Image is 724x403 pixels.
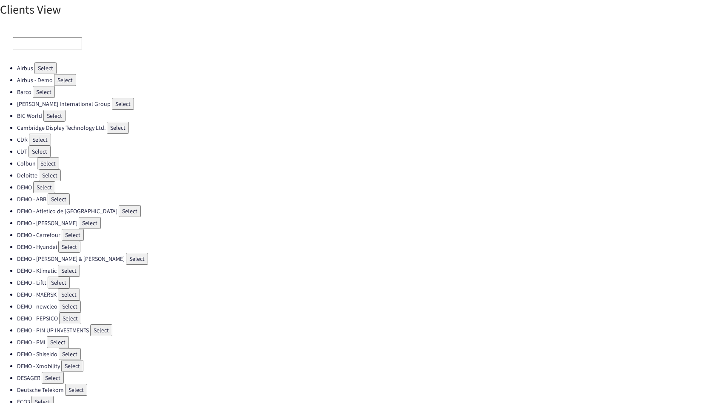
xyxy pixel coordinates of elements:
button: Select [61,360,83,372]
li: DEMO - newcleo [17,300,724,312]
li: DEMO [17,181,724,193]
li: Airbus - Demo [17,74,724,86]
button: Select [58,265,80,277]
li: DEMO - Shiseido [17,348,724,360]
iframe: Chat Widget [681,362,724,403]
button: Select [29,134,51,146]
li: DEMO - [PERSON_NAME] & [PERSON_NAME] [17,253,724,265]
li: [PERSON_NAME] International Group [17,98,724,110]
button: Select [58,241,80,253]
li: DEMO - PMI [17,336,724,348]
li: DEMO - Hyundai [17,241,724,253]
button: Select [54,74,76,86]
li: Colbun [17,157,724,169]
button: Select [34,62,57,74]
li: BIC World [17,110,724,122]
li: DEMO - PEPSICO [17,312,724,324]
button: Select [59,312,81,324]
li: Deutsche Telekom [17,384,724,396]
button: Select [107,122,129,134]
button: Select [43,110,66,122]
button: Select [90,324,112,336]
li: DESAGER [17,372,724,384]
button: Select [58,289,80,300]
li: Cambridge Display Technology Ltd. [17,122,724,134]
li: DEMO - Liftt [17,277,724,289]
li: Barco [17,86,724,98]
button: Select [33,181,55,193]
button: Select [126,253,148,265]
button: Select [47,336,69,348]
button: Select [48,193,70,205]
button: Select [48,277,70,289]
li: DEMO - Xmobility [17,360,724,372]
li: Airbus [17,62,724,74]
button: Select [29,146,51,157]
li: DEMO - Atletico de [GEOGRAPHIC_DATA] [17,205,724,217]
button: Select [39,169,61,181]
li: DEMO - PIN UP INVESTMENTS [17,324,724,336]
button: Select [79,217,101,229]
li: DEMO - Klimatic [17,265,724,277]
button: Select [119,205,141,217]
button: Select [37,157,59,169]
li: CDT [17,146,724,157]
li: DEMO - ABB [17,193,724,205]
li: DEMO - [PERSON_NAME] [17,217,724,229]
button: Select [62,229,84,241]
button: Select [59,348,81,360]
li: DEMO - MAERSK [17,289,724,300]
li: CDR [17,134,724,146]
li: DEMO - Carrefour [17,229,724,241]
li: Deloitte [17,169,724,181]
button: Select [112,98,134,110]
button: Select [65,384,87,396]
button: Select [42,372,64,384]
div: Widget de chat [681,362,724,403]
button: Select [33,86,55,98]
button: Select [59,300,81,312]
